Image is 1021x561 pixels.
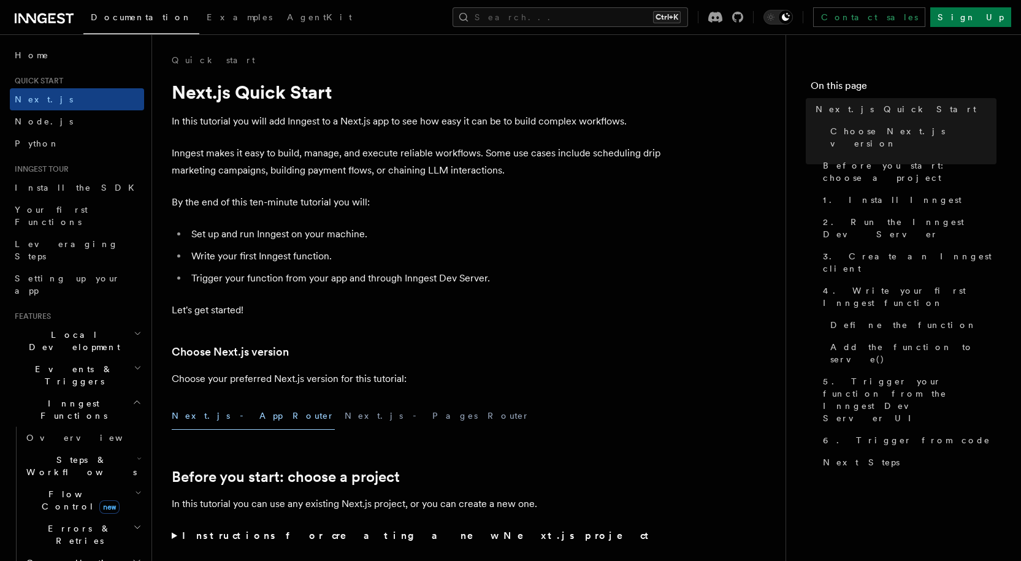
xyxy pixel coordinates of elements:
span: Node.js [15,116,73,126]
button: Errors & Retries [21,517,144,552]
span: Install the SDK [15,183,142,193]
p: By the end of this ten-minute tutorial you will: [172,194,662,211]
button: Flow Controlnew [21,483,144,517]
a: Next.js [10,88,144,110]
span: 5. Trigger your function from the Inngest Dev Server UI [823,375,996,424]
span: 1. Install Inngest [823,194,962,206]
a: Python [10,132,144,155]
a: Sign Up [930,7,1011,27]
summary: Instructions for creating a new Next.js project [172,527,662,544]
span: 6. Trigger from code [823,434,990,446]
a: Node.js [10,110,144,132]
a: Before you start: choose a project [818,155,996,189]
span: new [99,500,120,514]
span: Leveraging Steps [15,239,118,261]
span: Next.js [15,94,73,104]
span: AgentKit [287,12,352,22]
button: Toggle dark mode [763,10,793,25]
span: Setting up your app [15,273,120,296]
a: Choose Next.js version [172,343,289,361]
a: Setting up your app [10,267,144,302]
button: Next.js - Pages Router [345,402,530,430]
li: Set up and run Inngest on your machine. [188,226,662,243]
span: Errors & Retries [21,522,133,547]
span: Examples [207,12,272,22]
strong: Instructions for creating a new Next.js project [182,530,654,541]
a: 1. Install Inngest [818,189,996,211]
kbd: Ctrl+K [653,11,681,23]
span: Quick start [10,76,63,86]
span: Flow Control [21,488,135,513]
span: Before you start: choose a project [823,159,996,184]
li: Trigger your function from your app and through Inngest Dev Server. [188,270,662,287]
span: Next Steps [823,456,900,468]
p: Choose your preferred Next.js version for this tutorial: [172,370,662,387]
p: Inngest makes it easy to build, manage, and execute reliable workflows. Some use cases include sc... [172,145,662,179]
span: Inngest tour [10,164,69,174]
span: Local Development [10,329,134,353]
h4: On this page [811,78,996,98]
button: Steps & Workflows [21,449,144,483]
span: Add the function to serve() [830,341,996,365]
span: Define the function [830,319,977,331]
span: 3. Create an Inngest client [823,250,996,275]
a: Your first Functions [10,199,144,233]
a: Next.js Quick Start [811,98,996,120]
a: Documentation [83,4,199,34]
a: Before you start: choose a project [172,468,400,486]
span: Inngest Functions [10,397,132,422]
button: Events & Triggers [10,358,144,392]
p: In this tutorial you will add Inngest to a Next.js app to see how easy it can be to build complex... [172,113,662,130]
a: Choose Next.js version [825,120,996,155]
span: 2. Run the Inngest Dev Server [823,216,996,240]
span: Steps & Workflows [21,454,137,478]
a: Contact sales [813,7,925,27]
a: AgentKit [280,4,359,33]
span: Documentation [91,12,192,22]
span: Events & Triggers [10,363,134,387]
a: Leveraging Steps [10,233,144,267]
a: Next Steps [818,451,996,473]
span: 4. Write your first Inngest function [823,284,996,309]
button: Local Development [10,324,144,358]
span: Python [15,139,59,148]
a: Quick start [172,54,255,66]
span: Features [10,311,51,321]
button: Inngest Functions [10,392,144,427]
a: 4. Write your first Inngest function [818,280,996,314]
a: Add the function to serve() [825,336,996,370]
a: Examples [199,4,280,33]
button: Next.js - App Router [172,402,335,430]
span: Home [15,49,49,61]
span: Choose Next.js version [830,125,996,150]
a: Home [10,44,144,66]
p: Let's get started! [172,302,662,319]
a: Install the SDK [10,177,144,199]
a: Define the function [825,314,996,336]
a: Overview [21,427,144,449]
li: Write your first Inngest function. [188,248,662,265]
span: Overview [26,433,153,443]
h1: Next.js Quick Start [172,81,662,103]
span: Your first Functions [15,205,88,227]
a: 5. Trigger your function from the Inngest Dev Server UI [818,370,996,429]
a: 3. Create an Inngest client [818,245,996,280]
span: Next.js Quick Start [816,103,976,115]
button: Search...Ctrl+K [453,7,688,27]
a: 2. Run the Inngest Dev Server [818,211,996,245]
a: 6. Trigger from code [818,429,996,451]
p: In this tutorial you can use any existing Next.js project, or you can create a new one. [172,495,662,513]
